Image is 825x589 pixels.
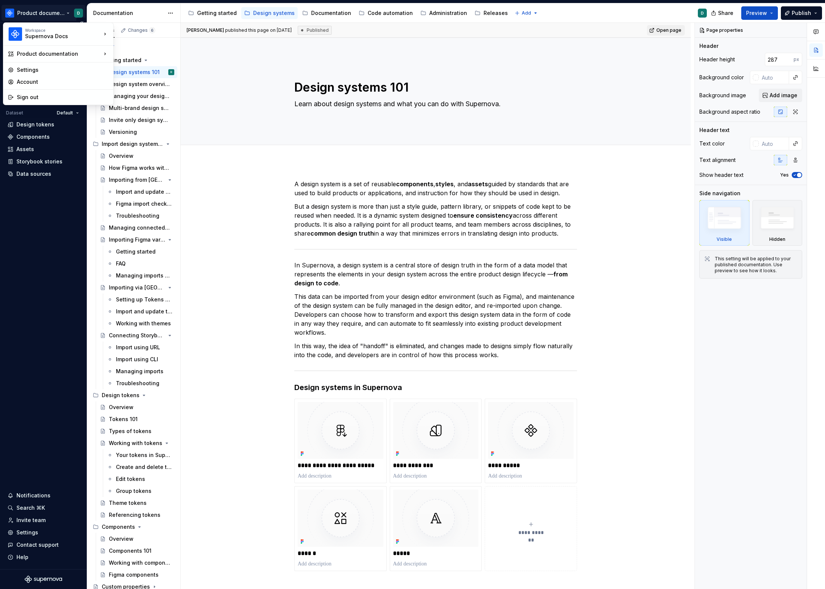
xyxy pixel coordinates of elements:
div: Supernova Docs [25,33,89,40]
div: Account [17,78,109,86]
div: Workspace [25,28,101,33]
img: 87691e09-aac2-46b6-b153-b9fe4eb63333.png [9,27,22,41]
div: Product documentation [17,50,101,58]
div: Settings [17,66,109,74]
div: Sign out [17,93,109,101]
